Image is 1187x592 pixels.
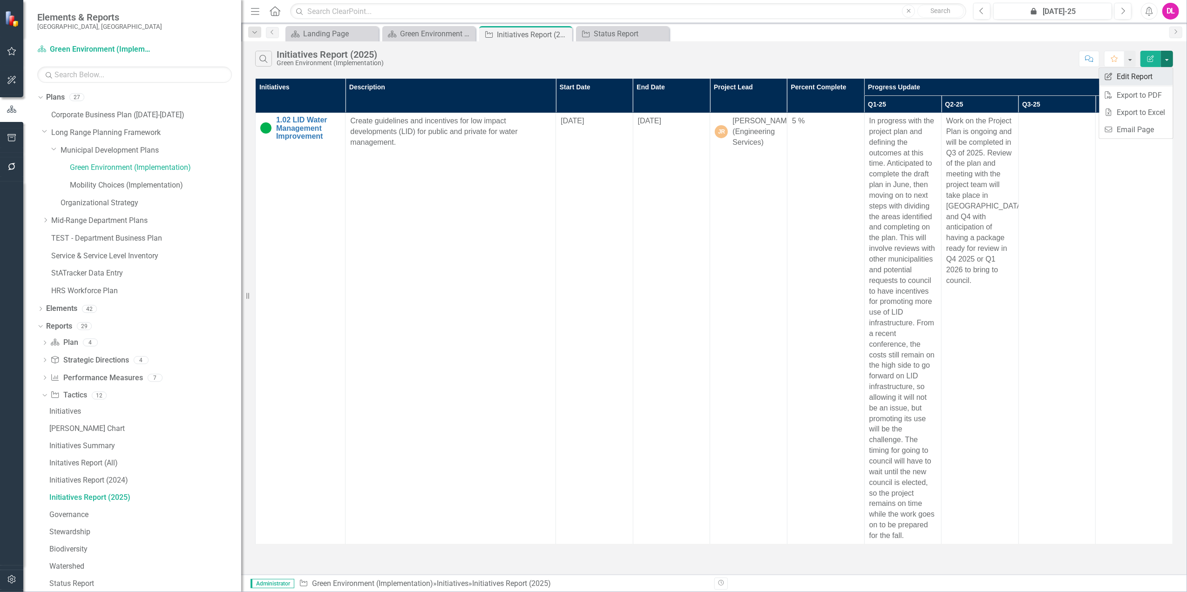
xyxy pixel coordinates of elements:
a: Mobility Choices (Implementation) [70,180,241,191]
div: Initiatives Summary [49,442,241,450]
a: Initiatives Report (2024) [47,473,241,488]
div: Initiatives Report (2025) [277,49,384,60]
td: Double-Click to Edit [346,113,556,545]
button: DL [1162,3,1179,20]
a: Plan [50,337,78,348]
a: Elements [46,303,77,314]
a: Green Environment (Implementation) [37,44,154,55]
span: Search [931,7,951,14]
div: » » [299,579,707,589]
a: HRS Workforce Plan [51,286,241,296]
a: Green Environment (Implementation) [70,162,241,173]
div: Watershed [49,562,241,571]
a: Export to PDF [1099,87,1173,104]
button: [DATE]-25 [993,3,1112,20]
td: Double-Click to Edit Right Click for Context Menu [256,113,346,545]
div: 7 [148,374,163,382]
span: [DATE] [638,117,661,125]
a: Corporate Business Plan ([DATE]-[DATE]) [51,110,241,121]
div: Initiatives Report (2024) [49,476,241,484]
div: 4 [134,356,149,364]
span: Elements & Reports [37,12,162,23]
div: 27 [69,94,84,101]
span: Work on the Project Plan is ongoing and will be completed in Q3 of 2025. Review of the plan and m... [946,117,1024,284]
a: 1.02 LID Water Management Improvement [276,116,340,141]
div: Governance [49,511,241,519]
div: Initiatives Report (2025) [49,493,241,502]
a: Governance [47,507,241,522]
a: Initiatives [47,404,241,419]
div: 29 [77,323,92,330]
a: Stewardship [47,525,241,539]
div: Initiatives Report (2025) [497,29,570,40]
div: 42 [82,305,97,313]
img: On Track [260,122,271,134]
small: [GEOGRAPHIC_DATA], [GEOGRAPHIC_DATA] [37,23,162,30]
button: Search [917,5,964,18]
div: Initiatives Report (2025) [472,579,551,588]
td: Double-Click to Edit [942,113,1019,545]
div: Initatives Report (All) [49,459,241,467]
td: Double-Click to Edit [556,113,633,545]
a: Plans [46,92,65,103]
span: [DATE] [561,117,584,125]
td: Double-Click to Edit [633,113,710,545]
div: Landing Page [303,28,376,40]
div: Green Environment Landing Page [400,28,473,40]
div: [PERSON_NAME] (Engineering Services) [733,116,794,148]
a: Watershed [47,559,241,574]
div: [DATE]-25 [997,6,1109,17]
a: Initiatives Report (2025) [47,490,241,505]
a: Status Report [47,576,241,591]
img: ClearPoint Strategy [5,10,21,27]
a: Tactics [50,390,87,401]
div: Status Report [594,28,667,40]
div: Stewardship [49,528,241,536]
div: Biodiversity [49,545,241,553]
td: Double-Click to Edit [710,113,787,545]
td: Double-Click to Edit [787,113,864,545]
a: Performance Measures [50,373,142,383]
a: Organizational Strategy [61,198,241,209]
a: Strategic Directions [50,355,129,366]
div: 4 [83,339,98,347]
a: Long Range Planning Framework [51,128,241,138]
div: JR [715,125,728,138]
a: Service & Service Level Inventory [51,251,241,262]
div: [PERSON_NAME] Chart [49,424,241,433]
a: StATracker Data Entry [51,268,241,279]
a: TEST - Department Business Plan [51,233,241,244]
p: Create guidelines and incentives for low impact developments (LID) for public and private for wat... [350,116,551,148]
div: 12 [92,391,107,399]
div: Initiatives [49,407,241,416]
a: Green Environment (Implementation) [312,579,433,588]
a: Email Page [1099,121,1173,138]
a: Municipal Development Plans [61,145,241,156]
div: 5 % [792,116,860,127]
span: Administrator [251,579,294,588]
a: [PERSON_NAME] Chart [47,421,241,436]
span: In progress with the project plan and defining the outcomes at this time. Anticipated to complete... [869,117,935,539]
a: Green Environment Landing Page [385,28,473,40]
td: Double-Click to Edit [864,113,942,545]
a: Initatives Report (All) [47,456,241,471]
div: Status Report [49,579,241,588]
div: Green Environment (Implementation) [277,60,384,67]
a: Export to Excel [1099,104,1173,121]
a: Landing Page [288,28,376,40]
a: Biodiversity [47,542,241,557]
a: Initiatives [437,579,468,588]
a: Initiatives Summary [47,438,241,453]
a: Status Report [578,28,667,40]
a: Edit Report [1099,68,1173,85]
input: Search Below... [37,67,232,83]
a: Reports [46,321,72,332]
a: Mid-Range Department Plans [51,215,241,226]
input: Search ClearPoint... [290,3,966,20]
